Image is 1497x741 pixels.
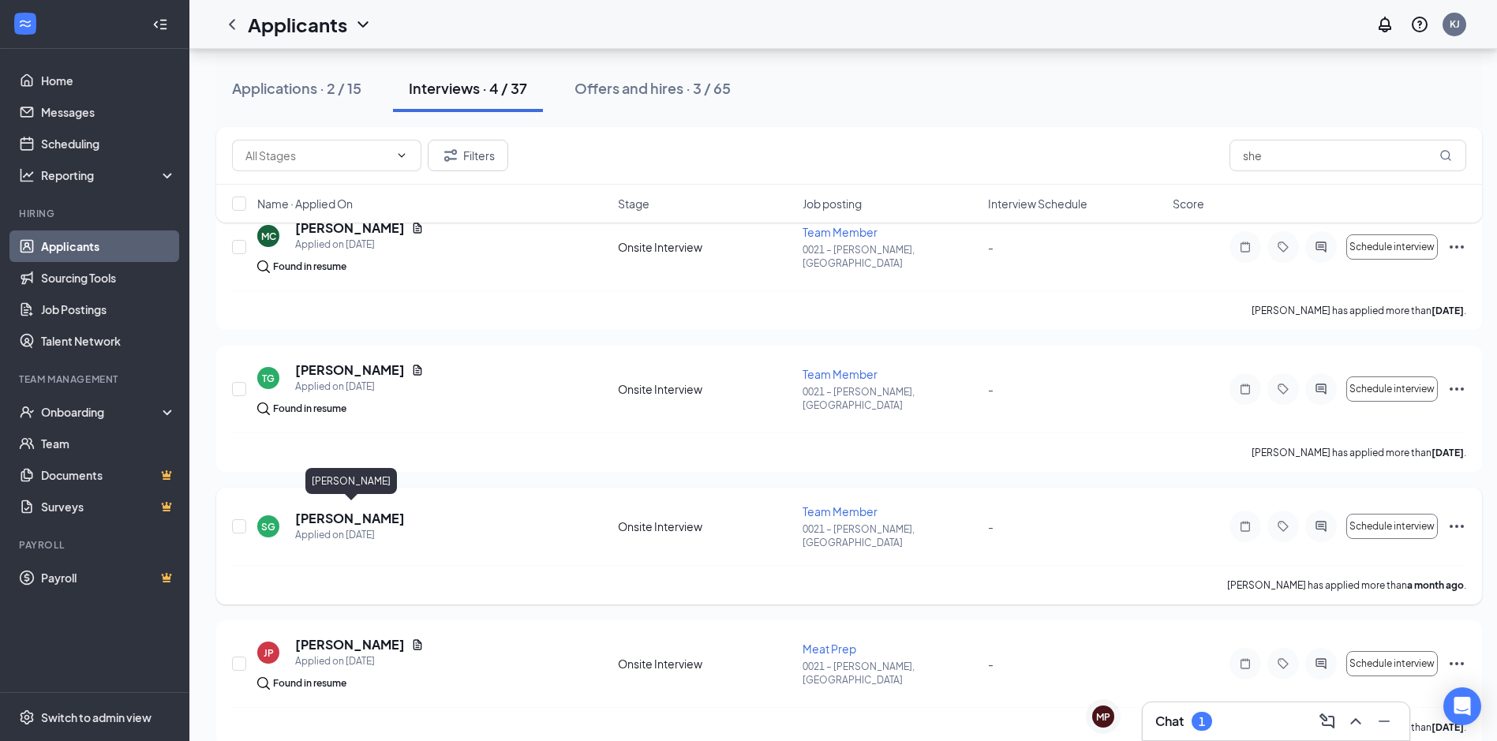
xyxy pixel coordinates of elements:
[295,379,424,395] div: Applied on [DATE]
[803,504,878,518] span: Team Member
[1346,234,1438,260] button: Schedule interview
[41,404,163,420] div: Onboarding
[1439,149,1452,162] svg: MagnifyingGlass
[988,519,994,533] span: -
[257,677,270,690] img: search.bf7aa3482b7795d4f01b.svg
[803,522,978,549] p: 0021 – [PERSON_NAME], [GEOGRAPHIC_DATA]
[1432,447,1464,458] b: [DATE]
[261,520,275,533] div: SG
[1236,241,1255,253] svg: Note
[428,140,508,171] button: Filter Filters
[245,147,389,164] input: All Stages
[1410,15,1429,34] svg: QuestionInfo
[19,207,173,220] div: Hiring
[1312,657,1330,670] svg: ActiveChat
[41,491,176,522] a: SurveysCrown
[262,372,275,385] div: TG
[441,146,460,165] svg: Filter
[41,428,176,459] a: Team
[1349,241,1435,253] span: Schedule interview
[19,404,35,420] svg: UserCheck
[803,642,856,656] span: Meat Prep
[1372,709,1397,734] button: Minimize
[19,709,35,725] svg: Settings
[1432,305,1464,316] b: [DATE]
[41,709,152,725] div: Switch to admin view
[41,167,177,183] div: Reporting
[1450,17,1460,31] div: KJ
[273,259,346,275] div: Found in resume
[1447,654,1466,673] svg: Ellipses
[1447,238,1466,256] svg: Ellipses
[988,382,994,396] span: -
[295,237,424,253] div: Applied on [DATE]
[1312,383,1330,395] svg: ActiveChat
[803,660,978,687] p: 0021 – [PERSON_NAME], [GEOGRAPHIC_DATA]
[988,657,994,671] span: -
[295,527,405,543] div: Applied on [DATE]
[1274,383,1293,395] svg: Tag
[1252,446,1466,459] p: [PERSON_NAME] has applied more than .
[295,510,405,527] h5: [PERSON_NAME]
[17,16,33,32] svg: WorkstreamLogo
[41,230,176,262] a: Applicants
[618,518,793,534] div: Onsite Interview
[152,17,168,32] svg: Collapse
[264,646,274,660] div: JP
[1227,578,1466,592] p: [PERSON_NAME] has applied more than .
[1318,712,1337,731] svg: ComposeMessage
[1274,241,1293,253] svg: Tag
[1346,712,1365,731] svg: ChevronUp
[988,240,994,254] span: -
[295,653,424,669] div: Applied on [DATE]
[1236,383,1255,395] svg: Note
[411,364,424,376] svg: Document
[1375,15,1394,34] svg: Notifications
[618,656,793,672] div: Onsite Interview
[574,78,731,98] div: Offers and hires · 3 / 65
[411,638,424,651] svg: Document
[1432,721,1464,733] b: [DATE]
[19,372,173,386] div: Team Management
[1229,140,1466,171] input: Search in interviews
[41,65,176,96] a: Home
[1236,520,1255,533] svg: Note
[1346,514,1438,539] button: Schedule interview
[1346,651,1438,676] button: Schedule interview
[803,367,878,381] span: Team Member
[618,381,793,397] div: Onsite Interview
[1096,710,1110,724] div: MP
[273,401,346,417] div: Found in resume
[1375,712,1394,731] svg: Minimize
[223,15,241,34] svg: ChevronLeft
[305,468,397,494] div: [PERSON_NAME]
[618,239,793,255] div: Onsite Interview
[1155,713,1184,730] h3: Chat
[295,636,405,653] h5: [PERSON_NAME]
[1447,380,1466,399] svg: Ellipses
[803,243,978,270] p: 0021 – [PERSON_NAME], [GEOGRAPHIC_DATA]
[41,459,176,491] a: DocumentsCrown
[803,196,862,211] span: Job posting
[1315,709,1340,734] button: ComposeMessage
[19,538,173,552] div: Payroll
[988,196,1087,211] span: Interview Schedule
[295,361,405,379] h5: [PERSON_NAME]
[41,562,176,593] a: PayrollCrown
[41,294,176,325] a: Job Postings
[803,385,978,412] p: 0021 – [PERSON_NAME], [GEOGRAPHIC_DATA]
[41,96,176,128] a: Messages
[273,676,346,691] div: Found in resume
[1236,657,1255,670] svg: Note
[232,78,361,98] div: Applications · 2 / 15
[1274,520,1293,533] svg: Tag
[1343,709,1368,734] button: ChevronUp
[41,262,176,294] a: Sourcing Tools
[41,128,176,159] a: Scheduling
[1252,304,1466,317] p: [PERSON_NAME] has applied more than .
[1407,579,1464,591] b: a month ago
[354,15,372,34] svg: ChevronDown
[1349,521,1435,532] span: Schedule interview
[1346,376,1438,402] button: Schedule interview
